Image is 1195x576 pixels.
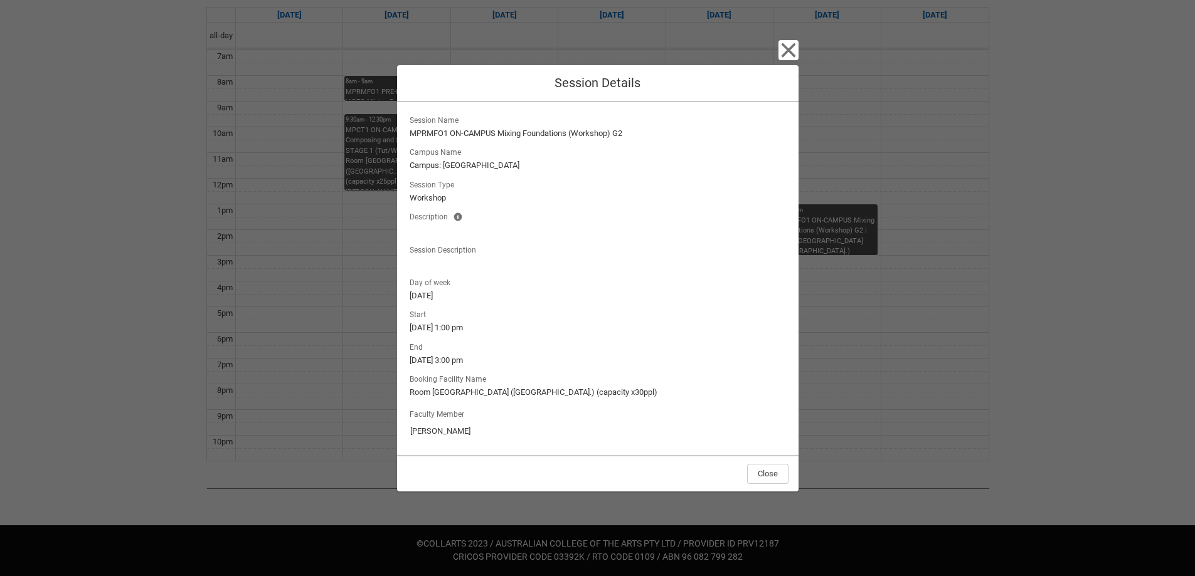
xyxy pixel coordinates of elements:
[410,159,786,172] lightning-formatted-text: Campus: [GEOGRAPHIC_DATA]
[410,127,786,140] lightning-formatted-text: MPRMFO1 ON-CAMPUS Mixing Foundations (Workshop) G2
[410,306,431,320] span: Start
[555,75,640,90] span: Session Details
[410,290,786,302] lightning-formatted-text: [DATE]
[410,406,469,420] label: Faculty Member
[410,112,464,126] span: Session Name
[410,242,481,256] span: Session Description
[410,192,786,204] lightning-formatted-text: Workshop
[410,386,786,399] lightning-formatted-text: Room [GEOGRAPHIC_DATA] ([GEOGRAPHIC_DATA].) (capacity x30ppl)
[410,144,466,158] span: Campus Name
[410,322,786,334] lightning-formatted-text: [DATE] 1:00 pm
[410,209,453,223] span: Description
[410,275,455,288] span: Day of week
[410,339,428,353] span: End
[410,371,491,385] span: Booking Facility Name
[410,177,459,191] span: Session Type
[410,354,786,367] lightning-formatted-text: [DATE] 3:00 pm
[747,464,789,484] button: Close
[778,40,799,60] button: Close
